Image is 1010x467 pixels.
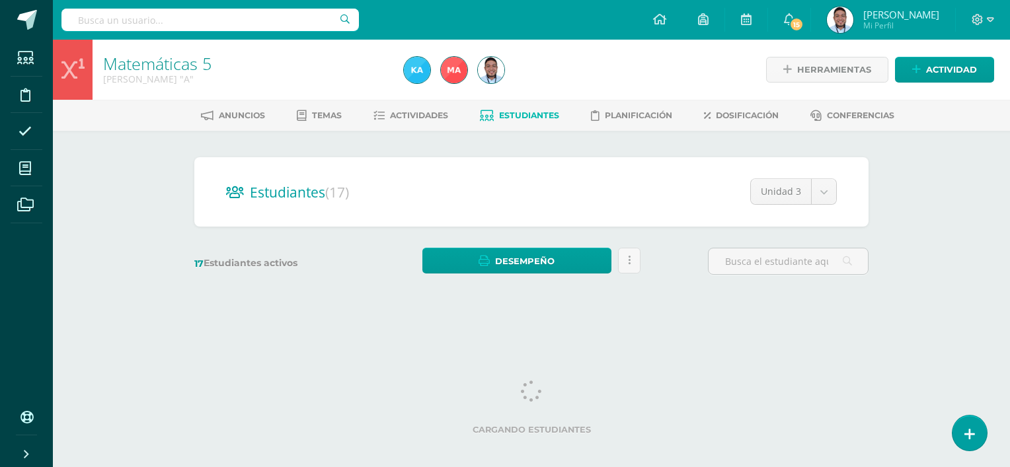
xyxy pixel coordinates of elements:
span: Dosificación [716,110,779,120]
span: Actividades [390,110,448,120]
h1: Matemáticas 5 [103,54,388,73]
a: Desempeño [422,248,611,273]
span: (17) [325,183,349,201]
label: Estudiantes activos [194,257,355,269]
img: fb9320b3a1c1aec69a1a791d2da3566a.png [478,57,504,83]
input: Busca el estudiante aquí... [709,248,868,274]
span: Mi Perfil [863,20,939,31]
span: 15 [789,17,804,32]
label: Cargando estudiantes [200,425,863,435]
span: Desempeño [495,249,555,273]
span: 17 [194,258,204,269]
a: Unidad 3 [751,179,836,204]
span: Unidad 3 [761,179,801,204]
a: Planificación [591,105,672,126]
a: Actividades [373,105,448,126]
input: Busca un usuario... [61,9,359,31]
span: Planificación [605,110,672,120]
img: fb9320b3a1c1aec69a1a791d2da3566a.png [827,7,853,33]
span: [PERSON_NAME] [863,8,939,21]
a: Anuncios [201,105,265,126]
a: Temas [297,105,342,126]
span: Actividad [926,57,977,82]
a: Estudiantes [480,105,559,126]
span: Estudiantes [499,110,559,120]
img: 258196113818b181416f1cb94741daed.png [404,57,430,83]
a: Herramientas [766,57,888,83]
div: Quinto Bachillerato 'A' [103,73,388,85]
img: 0183f867e09162c76e2065f19ee79ccf.png [441,57,467,83]
span: Estudiantes [250,183,349,201]
a: Actividad [895,57,994,83]
span: Herramientas [797,57,871,82]
span: Temas [312,110,342,120]
span: Anuncios [219,110,265,120]
a: Conferencias [810,105,894,126]
span: Conferencias [827,110,894,120]
a: Dosificación [704,105,779,126]
a: Matemáticas 5 [103,52,212,75]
